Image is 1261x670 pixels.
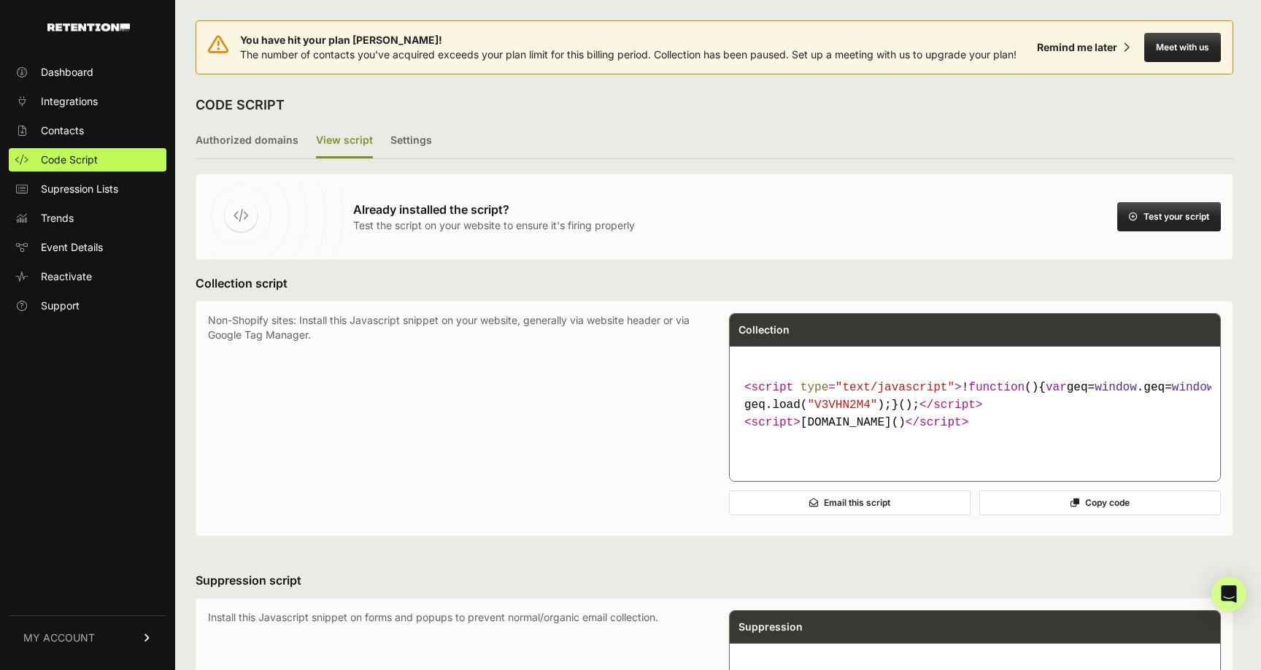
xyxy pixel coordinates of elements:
[801,381,828,394] span: type
[1144,33,1221,62] button: Meet with us
[196,95,285,115] h2: CODE SCRIPT
[9,265,166,288] a: Reactivate
[836,381,955,394] span: "text/javascript"
[208,313,700,524] p: Non-Shopify sites: Install this Javascript snippet on your website, generally via website header ...
[240,33,1017,47] span: You have hit your plan [PERSON_NAME]!
[41,94,98,109] span: Integrations
[41,65,93,80] span: Dashboard
[9,236,166,259] a: Event Details
[968,381,1038,394] span: ( )
[240,48,1017,61] span: The number of contacts you've acquired exceeds your plan limit for this billing period. Collectio...
[919,416,962,429] span: script
[730,611,1220,643] div: Suppression
[739,373,1211,437] code: [DOMAIN_NAME]()
[1172,381,1214,394] span: window
[353,201,635,218] h3: Already installed the script?
[933,398,976,412] span: script
[968,381,1025,394] span: function
[906,416,968,429] span: </ >
[752,416,794,429] span: script
[9,148,166,172] a: Code Script
[919,398,982,412] span: </ >
[752,381,794,394] span: script
[1117,202,1221,231] button: Test your script
[41,123,84,138] span: Contacts
[730,314,1220,346] div: Collection
[9,119,166,142] a: Contacts
[41,240,103,255] span: Event Details
[729,490,971,515] button: Email this script
[41,299,80,313] span: Support
[9,90,166,113] a: Integrations
[9,177,166,201] a: Supression Lists
[353,218,635,233] p: Test the script on your website to ensure it's firing properly
[744,416,801,429] span: < >
[390,124,432,158] label: Settings
[41,153,98,167] span: Code Script
[196,274,1233,292] h3: Collection script
[744,381,962,394] span: < = >
[41,182,118,196] span: Supression Lists
[1037,40,1117,55] div: Remind me later
[9,207,166,230] a: Trends
[41,211,74,226] span: Trends
[1211,577,1246,612] div: Open Intercom Messenger
[979,490,1221,515] button: Copy code
[47,23,130,31] img: Retention.com
[9,61,166,84] a: Dashboard
[41,269,92,284] span: Reactivate
[9,294,166,317] a: Support
[1046,381,1067,394] span: var
[807,398,877,412] span: "V3VHN2M4"
[1095,381,1137,394] span: window
[196,571,1233,589] h3: Suppression script
[23,631,95,645] span: MY ACCOUNT
[1031,34,1135,61] button: Remind me later
[9,615,166,660] a: MY ACCOUNT
[196,124,298,158] label: Authorized domains
[316,124,373,158] label: View script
